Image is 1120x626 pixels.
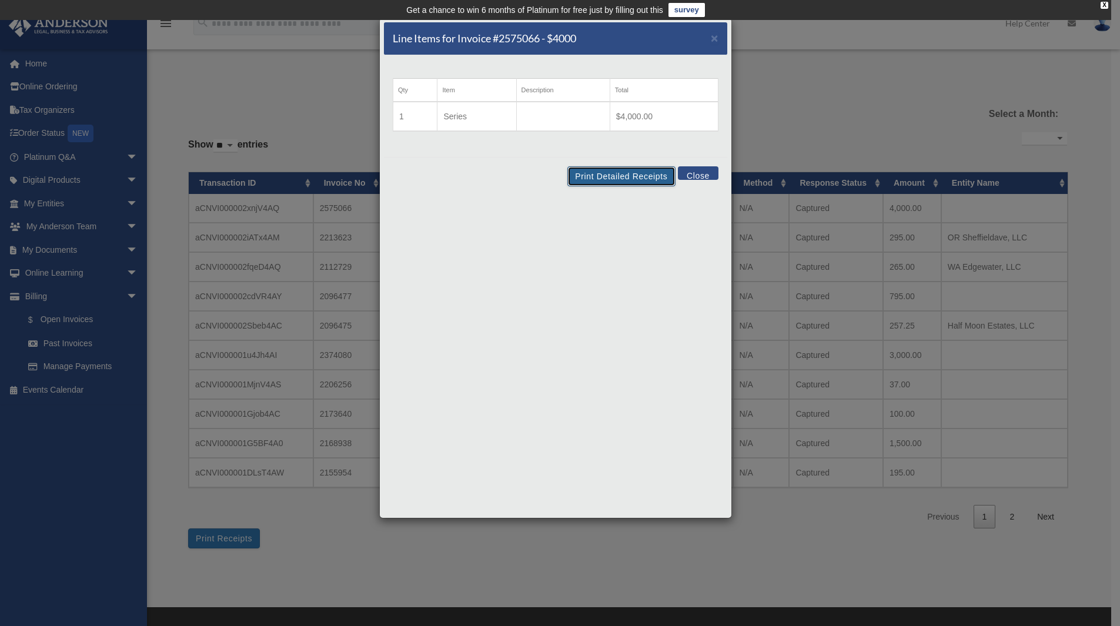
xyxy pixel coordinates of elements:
button: Close [678,166,718,180]
td: $4,000.00 [610,102,718,131]
td: Series [437,102,516,131]
button: Print Detailed Receipts [567,166,675,186]
button: Close [711,32,718,44]
th: Total [610,79,718,102]
td: 1 [393,102,437,131]
th: Item [437,79,516,102]
span: × [711,31,718,45]
h5: Line Items for Invoice #2575066 - $4000 [393,31,576,46]
th: Description [516,79,610,102]
th: Qty [393,79,437,102]
a: survey [668,3,705,17]
div: Get a chance to win 6 months of Platinum for free just by filling out this [406,3,663,17]
div: close [1101,2,1108,9]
